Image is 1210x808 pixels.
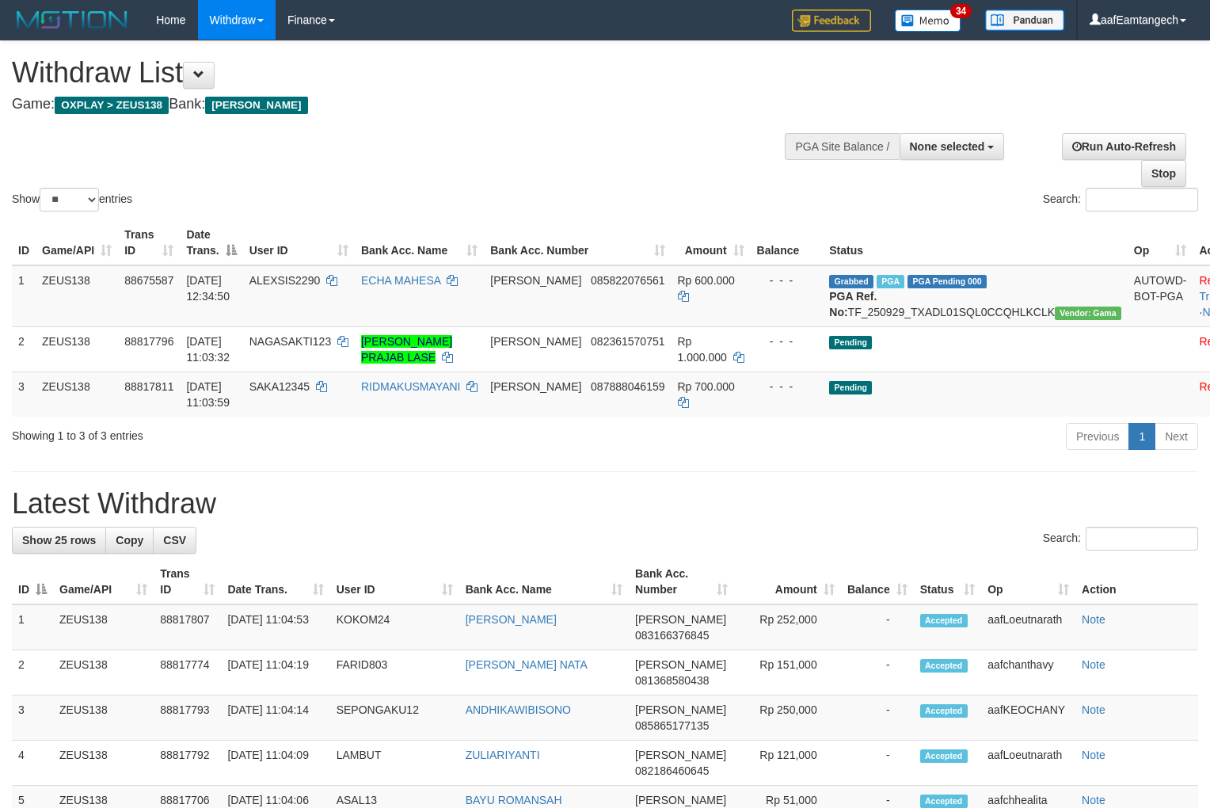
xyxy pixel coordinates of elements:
span: [DATE] 12:34:50 [186,274,230,303]
td: TF_250929_TXADL01SQL0CCQHLKCLK [823,265,1128,327]
td: 1 [12,265,36,327]
td: - [841,696,914,741]
td: - [841,604,914,650]
th: Op: activate to sort column ascending [1128,220,1193,265]
img: MOTION_logo.png [12,8,132,32]
th: Status [823,220,1128,265]
span: [PERSON_NAME] [635,749,726,761]
div: Showing 1 to 3 of 3 entries [12,421,493,444]
span: Marked by aafpengsreynich [877,275,904,288]
td: aafchanthavy [981,650,1075,696]
td: [DATE] 11:04:53 [221,604,329,650]
td: LAMBUT [330,741,459,786]
span: Accepted [920,614,968,627]
th: User ID: activate to sort column ascending [330,559,459,604]
th: ID: activate to sort column descending [12,559,53,604]
a: Note [1082,749,1105,761]
a: Previous [1066,423,1129,450]
th: Bank Acc. Name: activate to sort column ascending [459,559,629,604]
td: KOKOM24 [330,604,459,650]
td: FARID803 [330,650,459,696]
a: Note [1082,703,1105,716]
td: Rp 121,000 [734,741,841,786]
div: - - - [757,273,817,288]
th: Bank Acc. Number: activate to sort column ascending [629,559,734,604]
span: Copy 085822076561 to clipboard [591,274,664,287]
th: Date Trans.: activate to sort column ascending [221,559,329,604]
th: Trans ID: activate to sort column ascending [154,559,221,604]
a: ECHA MAHESA [361,274,440,287]
th: Amount: activate to sort column ascending [672,220,751,265]
td: [DATE] 11:04:09 [221,741,329,786]
label: Search: [1043,188,1198,212]
a: Show 25 rows [12,527,106,554]
a: Copy [105,527,154,554]
td: ZEUS138 [36,265,118,327]
span: Copy 085865177135 to clipboard [635,719,709,732]
td: - [841,650,914,696]
span: 88817796 [124,335,173,348]
td: 3 [12,696,53,741]
h1: Latest Withdraw [12,488,1198,520]
span: Show 25 rows [22,534,96,547]
span: SAKA12345 [249,380,310,393]
td: aafKEOCHANY [981,696,1075,741]
button: None selected [900,133,1005,160]
span: 88675587 [124,274,173,287]
span: [PERSON_NAME] [205,97,307,114]
td: 88817774 [154,650,221,696]
span: [PERSON_NAME] [635,703,726,716]
td: 3 [12,372,36,417]
span: [DATE] 11:03:59 [186,380,230,409]
span: 34 [950,4,972,18]
span: Rp 600.000 [678,274,735,287]
div: - - - [757,333,817,349]
th: Status: activate to sort column ascending [914,559,981,604]
td: Rp 252,000 [734,604,841,650]
td: SEPONGAKU12 [330,696,459,741]
th: User ID: activate to sort column ascending [243,220,355,265]
span: None selected [910,140,985,153]
td: 1 [12,604,53,650]
span: [PERSON_NAME] [490,380,581,393]
span: OXPLAY > ZEUS138 [55,97,169,114]
a: Next [1155,423,1198,450]
a: Note [1082,658,1105,671]
a: ANDHIKAWIBISONO [466,703,571,716]
a: BAYU ROMANSAH [466,794,562,806]
input: Search: [1086,188,1198,212]
span: [PERSON_NAME] [490,335,581,348]
img: panduan.png [985,10,1064,31]
span: Copy [116,534,143,547]
label: Search: [1043,527,1198,551]
th: Bank Acc. Name: activate to sort column ascending [355,220,484,265]
span: Accepted [920,659,968,673]
td: ZEUS138 [53,741,154,786]
span: Rp 1.000.000 [678,335,727,364]
td: Rp 250,000 [734,696,841,741]
a: [PERSON_NAME] PRAJAB LASE [361,335,452,364]
th: Bank Acc. Number: activate to sort column ascending [484,220,671,265]
th: Balance [751,220,824,265]
th: Amount: activate to sort column ascending [734,559,841,604]
span: Copy 082186460645 to clipboard [635,764,709,777]
td: 2 [12,326,36,372]
td: AUTOWD-BOT-PGA [1128,265,1193,327]
td: 88817807 [154,604,221,650]
th: Action [1075,559,1198,604]
span: Accepted [920,704,968,718]
span: Copy 082361570751 to clipboard [591,335,664,348]
b: PGA Ref. No: [829,290,877,318]
th: Trans ID: activate to sort column ascending [118,220,180,265]
td: ZEUS138 [53,696,154,741]
td: ZEUS138 [53,604,154,650]
td: [DATE] 11:04:14 [221,696,329,741]
td: 88817792 [154,741,221,786]
a: [PERSON_NAME] [466,613,557,626]
span: PGA Pending [907,275,987,288]
a: 1 [1128,423,1155,450]
span: Copy 081368580438 to clipboard [635,674,709,687]
a: RIDMAKUSMAYANI [361,380,461,393]
span: Pending [829,381,872,394]
span: [PERSON_NAME] [490,274,581,287]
